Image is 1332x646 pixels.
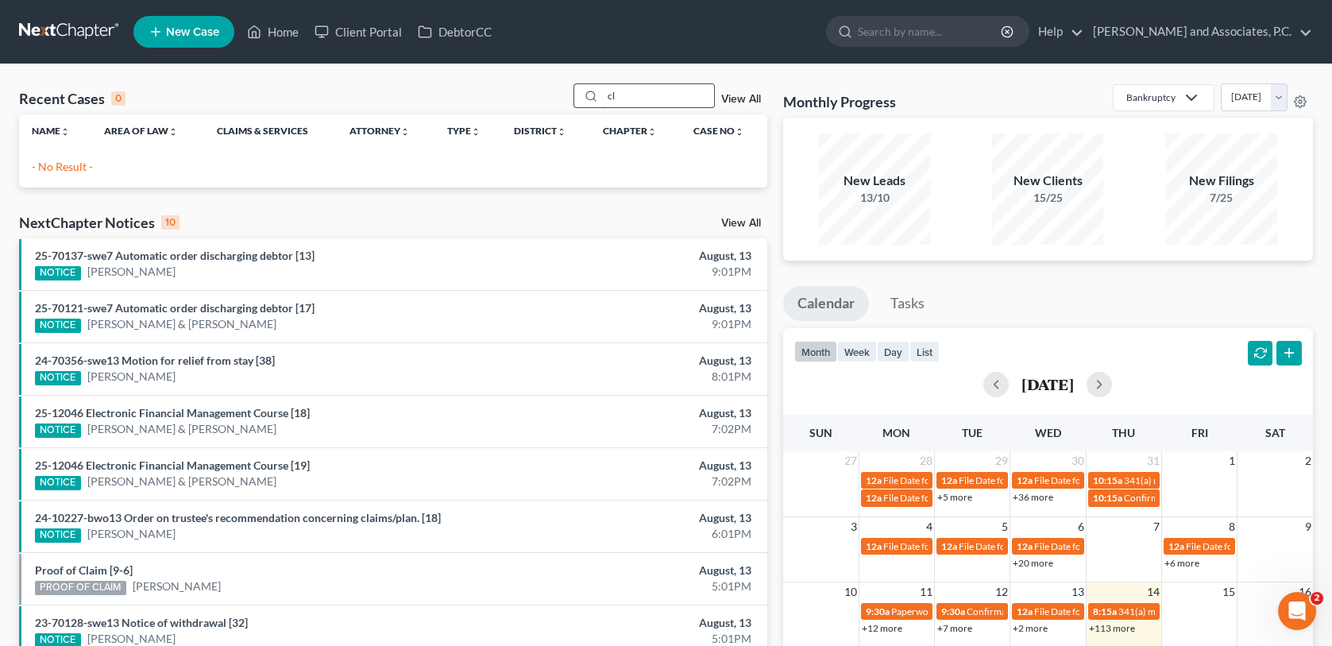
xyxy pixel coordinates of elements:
a: View All [721,218,761,229]
input: Search by name... [603,84,714,107]
span: 6 [1076,517,1086,536]
i: unfold_more [471,127,481,137]
span: File Date for [PERSON_NAME] [883,540,1010,552]
input: Search by name... [858,17,1003,46]
h3: Monthly Progress [783,92,896,111]
div: NOTICE [35,371,81,385]
div: New Filings [1166,172,1277,190]
div: 9:01PM [523,264,751,280]
a: Nameunfold_more [32,125,70,137]
div: August, 13 [523,405,751,421]
span: 12a [1017,474,1033,486]
span: 9 [1303,517,1313,536]
span: 7 [1152,517,1161,536]
a: Calendar [783,286,869,321]
span: Tue [962,426,983,439]
span: 9:30a [941,605,965,617]
a: 23-70128-swe13 Notice of withdrawal [32] [35,616,248,629]
span: Paperwork appt for [PERSON_NAME] [891,605,1048,617]
span: File Date for [PERSON_NAME] & [PERSON_NAME] [883,492,1095,504]
span: 12a [941,540,957,552]
a: +2 more [1013,622,1048,634]
div: 0 [111,91,125,106]
a: 25-70121-swe7 Automatic order discharging debtor [17] [35,301,315,315]
a: [PERSON_NAME] and Associates, P.C. [1085,17,1312,46]
span: 29 [994,451,1010,470]
i: unfold_more [735,127,744,137]
i: unfold_more [168,127,178,137]
span: File Date for [PERSON_NAME] [1034,605,1161,617]
a: Districtunfold_more [514,125,566,137]
div: New Leads [819,172,930,190]
div: New Clients [992,172,1103,190]
i: unfold_more [400,127,410,137]
div: August, 13 [523,353,751,369]
a: +113 more [1089,622,1135,634]
span: Thu [1112,426,1135,439]
span: 1 [1227,451,1237,470]
span: 12a [1017,605,1033,617]
span: 341(a) meeting for [PERSON_NAME] [1118,605,1272,617]
a: [PERSON_NAME] & [PERSON_NAME] [87,316,276,332]
span: 27 [843,451,859,470]
div: Recent Cases [19,89,125,108]
button: list [909,341,940,362]
a: 25-70137-swe7 Automatic order discharging debtor [13] [35,249,315,262]
span: Wed [1035,426,1061,439]
span: 9:30a [866,605,890,617]
a: Chapterunfold_more [603,125,657,137]
span: File Date for [PERSON_NAME] [1034,474,1161,486]
a: Proof of Claim [9-6] [35,563,133,577]
a: [PERSON_NAME] [87,264,176,280]
span: File Date for [PERSON_NAME][GEOGRAPHIC_DATA] [883,474,1106,486]
span: Sat [1265,426,1285,439]
span: 5 [1000,517,1010,536]
a: Help [1030,17,1083,46]
a: +36 more [1013,491,1053,503]
span: File Date for [PERSON_NAME] [959,540,1086,552]
div: NOTICE [35,528,81,543]
span: 3 [849,517,859,536]
span: 13 [1070,582,1086,602]
span: Sun [809,426,832,439]
div: NOTICE [35,319,81,333]
span: Confirmation hearing for [PERSON_NAME] & [PERSON_NAME] [967,605,1231,617]
a: [PERSON_NAME] & [PERSON_NAME] [87,421,276,437]
div: August, 13 [523,510,751,526]
div: Bankruptcy [1126,91,1176,104]
a: 25-12046 Electronic Financial Management Course [18] [35,406,310,420]
a: [PERSON_NAME] [87,526,176,542]
div: 6:01PM [523,526,751,542]
span: 12a [866,540,882,552]
iframe: Intercom live chat [1278,592,1316,630]
span: 11 [918,582,934,602]
span: 8 [1227,517,1237,536]
span: 12a [866,492,882,504]
a: Tasks [876,286,939,321]
div: August, 13 [523,563,751,578]
i: unfold_more [647,127,657,137]
a: 24-70356-swe13 Motion for relief from stay [38] [35,354,275,367]
span: 12a [941,474,957,486]
a: Home [239,17,307,46]
a: Attorneyunfold_more [349,125,410,137]
div: 10 [161,215,180,230]
a: +7 more [937,622,972,634]
span: 12a [1168,540,1184,552]
div: August, 13 [523,615,751,631]
i: unfold_more [557,127,566,137]
div: 5:01PM [523,578,751,594]
a: 25-12046 Electronic Financial Management Course [19] [35,458,310,472]
a: 24-10227-bwo13 Order on trustee's recommendation concerning claims/plan. [18] [35,511,441,524]
span: 16 [1297,582,1313,602]
span: 14 [1145,582,1161,602]
span: File Date for [PERSON_NAME] [959,474,1086,486]
a: +5 more [937,491,972,503]
div: August, 13 [523,458,751,474]
span: 28 [918,451,934,470]
div: 7:02PM [523,421,751,437]
span: 12a [866,474,882,486]
span: 2 [1303,451,1313,470]
span: 10:15a [1093,474,1122,486]
i: unfold_more [60,127,70,137]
